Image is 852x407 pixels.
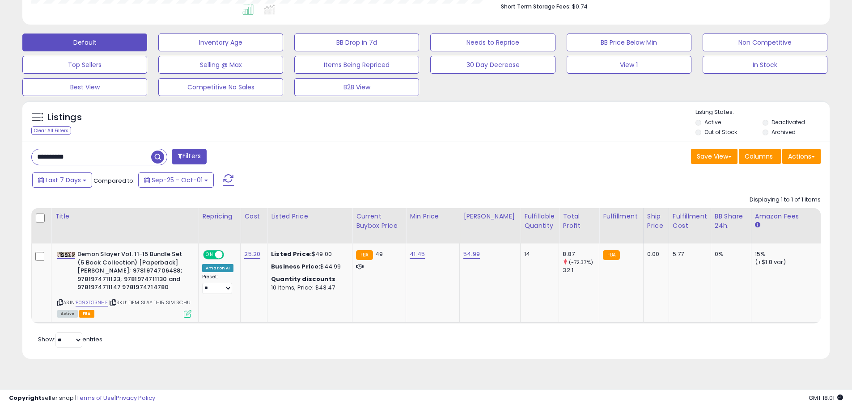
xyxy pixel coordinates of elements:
button: Best View [22,78,147,96]
button: Competitive No Sales [158,78,283,96]
b: Business Price: [271,262,320,271]
button: Non Competitive [703,34,827,51]
span: | SKU: DEM SLAY 11-15 SIM SCHU [109,299,191,306]
button: Items Being Repriced [294,56,419,74]
button: B2B View [294,78,419,96]
div: Displaying 1 to 1 of 1 items [750,196,821,204]
button: Save View [691,149,738,164]
span: Columns [745,152,773,161]
button: Columns [739,149,781,164]
div: 32.1 [563,266,599,274]
button: In Stock [703,56,827,74]
label: Out of Stock [704,128,737,136]
div: BB Share 24h. [715,212,747,231]
div: ASIN: [57,250,191,316]
div: Title [55,212,195,221]
button: Actions [782,149,821,164]
div: (+$1.8 var) [755,258,829,266]
span: FBA [79,310,94,318]
div: Cost [244,212,263,221]
div: Min Price [410,212,456,221]
label: Deactivated [771,118,805,126]
span: All listings currently available for purchase on Amazon [57,310,78,318]
div: Ship Price [647,212,665,231]
b: Quantity discounts [271,275,335,283]
button: Default [22,34,147,51]
div: Amazon AI [202,264,233,272]
button: Needs to Reprice [430,34,555,51]
span: OFF [223,251,237,259]
span: 49 [375,250,383,258]
button: Last 7 Days [32,172,92,188]
div: [PERSON_NAME] [463,212,517,221]
a: 54.99 [463,250,480,259]
span: Sep-25 - Oct-01 [152,176,203,185]
button: Inventory Age [158,34,283,51]
label: Archived [771,128,796,136]
div: Total Profit [563,212,595,231]
div: 8.87 [563,250,599,258]
h5: Listings [47,111,82,124]
span: Show: entries [38,335,102,344]
div: Listed Price [271,212,348,221]
button: Filters [172,149,207,164]
div: Clear All Filters [31,126,71,135]
a: 41.45 [410,250,425,259]
button: BB Drop in 7d [294,34,419,51]
button: 30 Day Decrease [430,56,555,74]
b: Demon Slayer Vol. 11-15 Bundle Set (5 Book Collection) [Paperback] [PERSON_NAME]; 9781974706488; ... [77,250,186,294]
div: $49.00 [271,250,345,258]
div: 5.77 [673,250,704,258]
p: Listing States: [695,108,830,117]
b: Listed Price: [271,250,312,258]
div: 14 [524,250,552,258]
div: 15% [755,250,829,258]
button: Selling @ Max [158,56,283,74]
a: B09XDT3NHF [76,299,108,306]
div: 0.00 [647,250,662,258]
div: Current Buybox Price [356,212,402,231]
div: Fulfillment [603,212,639,221]
span: Compared to: [93,176,135,185]
div: 10 Items, Price: $43.47 [271,284,345,292]
button: View 1 [567,56,691,74]
div: 0% [715,250,744,258]
label: Active [704,118,721,126]
div: : [271,275,345,283]
button: Sep-25 - Oct-01 [138,172,214,188]
small: (-72.37%) [569,259,593,266]
small: FBA [603,250,619,260]
div: Fulfillment Cost [673,212,707,231]
div: $44.99 [271,263,345,271]
button: BB Price Below Min [567,34,691,51]
img: 41U86XGXG1L._SL40_.jpg [57,252,75,257]
small: FBA [356,250,373,260]
span: $0.74 [572,2,588,11]
div: Preset: [202,274,233,294]
span: ON [204,251,215,259]
div: Fulfillable Quantity [524,212,555,231]
a: 25.20 [244,250,260,259]
small: Amazon Fees. [755,221,760,229]
span: Last 7 Days [46,176,81,185]
b: Short Term Storage Fees: [501,3,571,10]
button: Top Sellers [22,56,147,74]
div: Repricing [202,212,237,221]
div: Amazon Fees [755,212,832,221]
